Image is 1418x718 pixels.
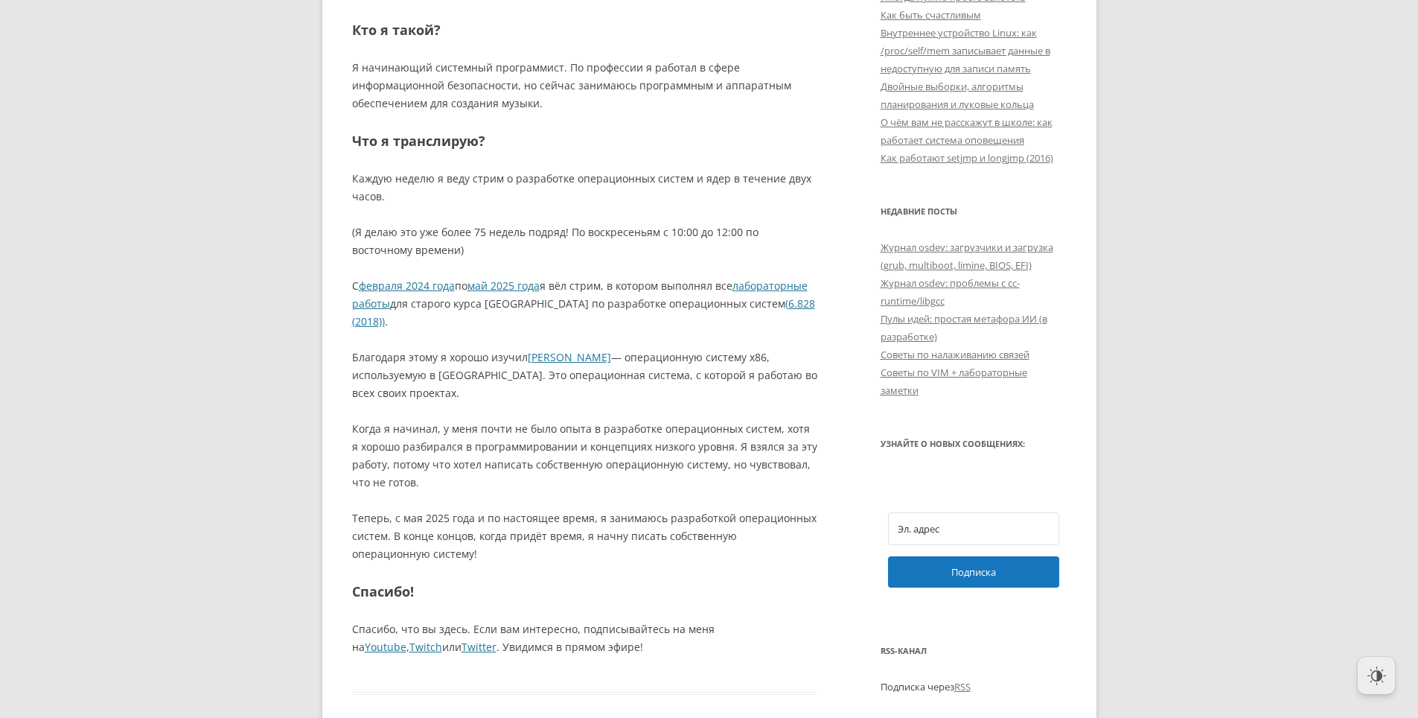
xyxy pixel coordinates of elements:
a: [PERSON_NAME] [528,350,611,364]
p: Благодаря этому я хорошо изучил — операционную систему x86, используемую в [GEOGRAPHIC_DATA]. Это... [352,349,817,402]
a: (6.828 (2018)) [352,296,815,328]
p: Спасибо, что вы здесь. Если вам интересно, подписывайтесь на меня на , или . Увидимся в прямом эф... [352,620,817,656]
button: Подписка [888,556,1059,588]
p: Каждую неделю я веду стрим о разработке операционных систем и ядер в течение двух часов. [352,170,817,206]
a: май 2025 года [467,279,540,293]
a: О чём вам не расскажут в школе: как работает система оповещения [881,115,1053,147]
a: Twitter [462,640,496,654]
a: Как быть счастливым [881,8,981,22]
h3: Недавние посты [881,203,1067,220]
a: Двойные выборки, алгоритмы планирования и луковые кольца [881,80,1034,111]
p: Я начинающий системный программист. По профессии я работал в сфере информационной безопасности, н... [352,59,817,112]
a: Советы по налаживанию связей [881,348,1029,361]
h2: Спасибо! [352,581,817,603]
h3: Узнайте о новых сообщениях: [881,435,1067,453]
a: Внутреннее устройство Linux: как /proc/self/mem записывает данные в недоступную для записи память [881,26,1050,75]
h2: Кто я такой? [352,19,817,41]
a: Журнал osdev: проблемы с cc-runtime/libgcc [881,276,1020,308]
a: Twitch [409,640,442,654]
a: Журнал osdev: загрузчики и загрузка (grub, multiboot, limine, BIOS, EFI) [881,241,1053,272]
h3: RSS-канал [881,642,1067,660]
p: С по я вёл стрим, в котором выполнял все для старого курса [GEOGRAPHIC_DATA] по разработке операц... [352,277,817,331]
a: февраля 2024 года [359,279,455,293]
a: Советы по VIM + лабораторные заметки [881,366,1027,397]
a: Как работают setjmp и longjmp (2016) [881,151,1053,165]
input: Эл. адрес [888,512,1059,545]
a: Youtube [365,640,406,654]
p: (Я делаю это уже более 75 недель подряд! По воскресеньям с 10:00 до 12:00 по восточному времени) [352,223,817,259]
a: лабораторные работы [352,279,808,311]
h2: Что я транслирую? [352,130,817,152]
a: RSS [954,680,971,693]
a: Пулы идей: простая метафора ИИ (в разработке) [881,312,1047,343]
p: Теперь, с мая 2025 года и по настоящее время, я занимаюсь разработкой операционных систем. В конц... [352,509,817,563]
p: Подписка через [881,678,1067,696]
p: Когда я начинал, у меня почти не было опыта в разработке операционных систем, хотя я хорошо разби... [352,420,817,492]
